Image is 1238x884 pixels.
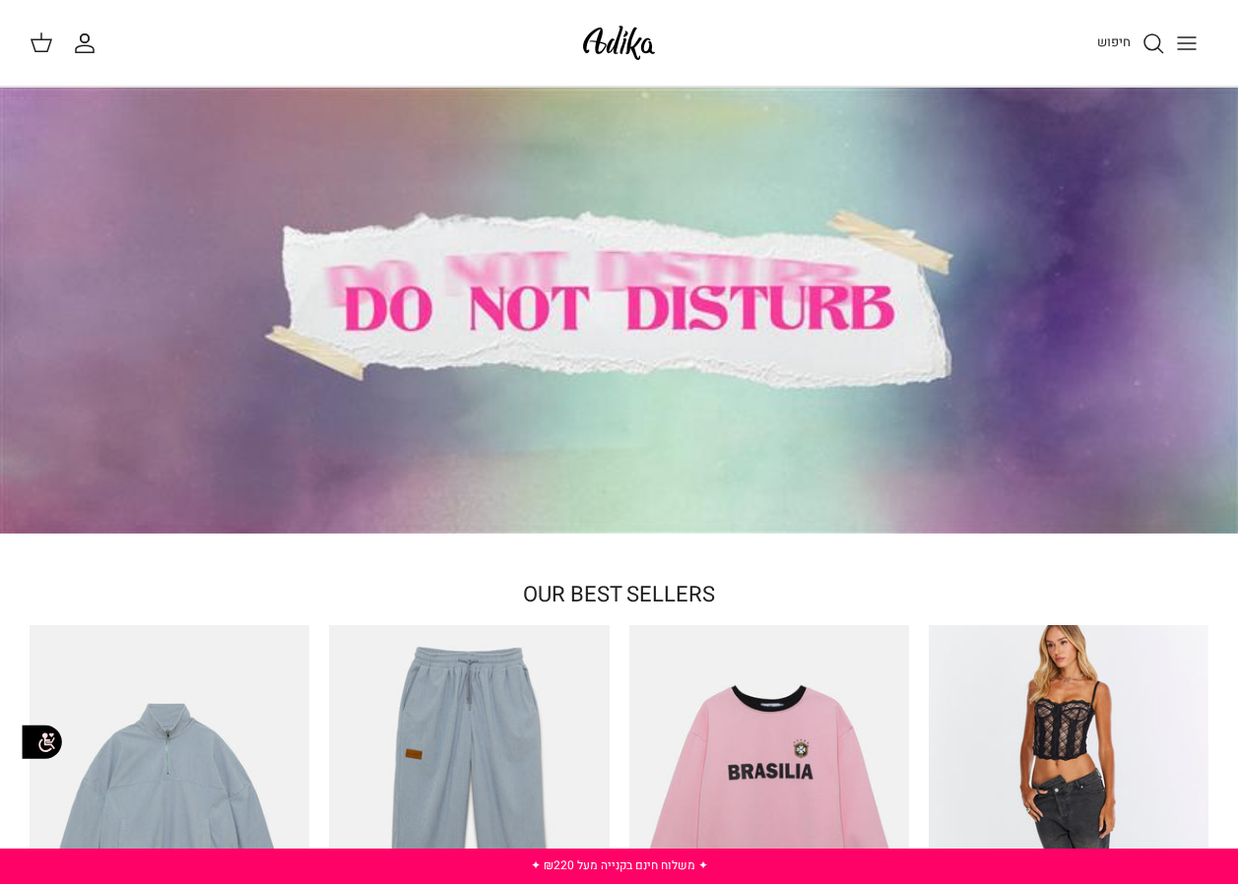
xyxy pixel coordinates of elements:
[73,32,104,55] a: החשבון שלי
[15,716,69,770] img: accessibility_icon02.svg
[523,579,715,610] a: OUR BEST SELLERS
[1097,32,1165,55] a: חיפוש
[577,20,661,66] img: Adika IL
[531,856,708,874] a: ✦ משלוח חינם בקנייה מעל ₪220 ✦
[1165,22,1208,65] button: Toggle menu
[1097,32,1131,51] span: חיפוש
